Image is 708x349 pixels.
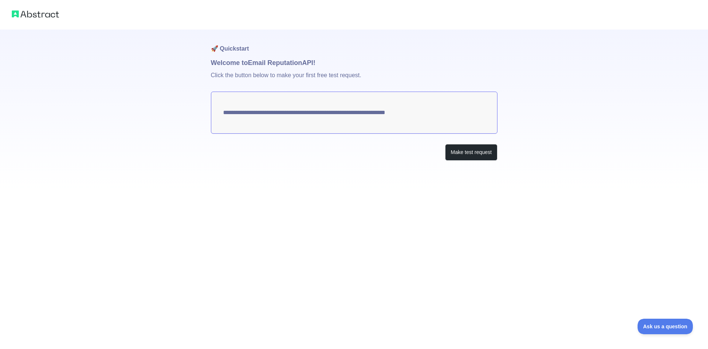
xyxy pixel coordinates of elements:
img: Abstract logo [12,9,59,19]
h1: Welcome to Email Reputation API! [211,58,497,68]
p: Click the button below to make your first free test request. [211,68,497,92]
h1: 🚀 Quickstart [211,30,497,58]
button: Make test request [445,144,497,161]
iframe: Toggle Customer Support [638,319,693,334]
